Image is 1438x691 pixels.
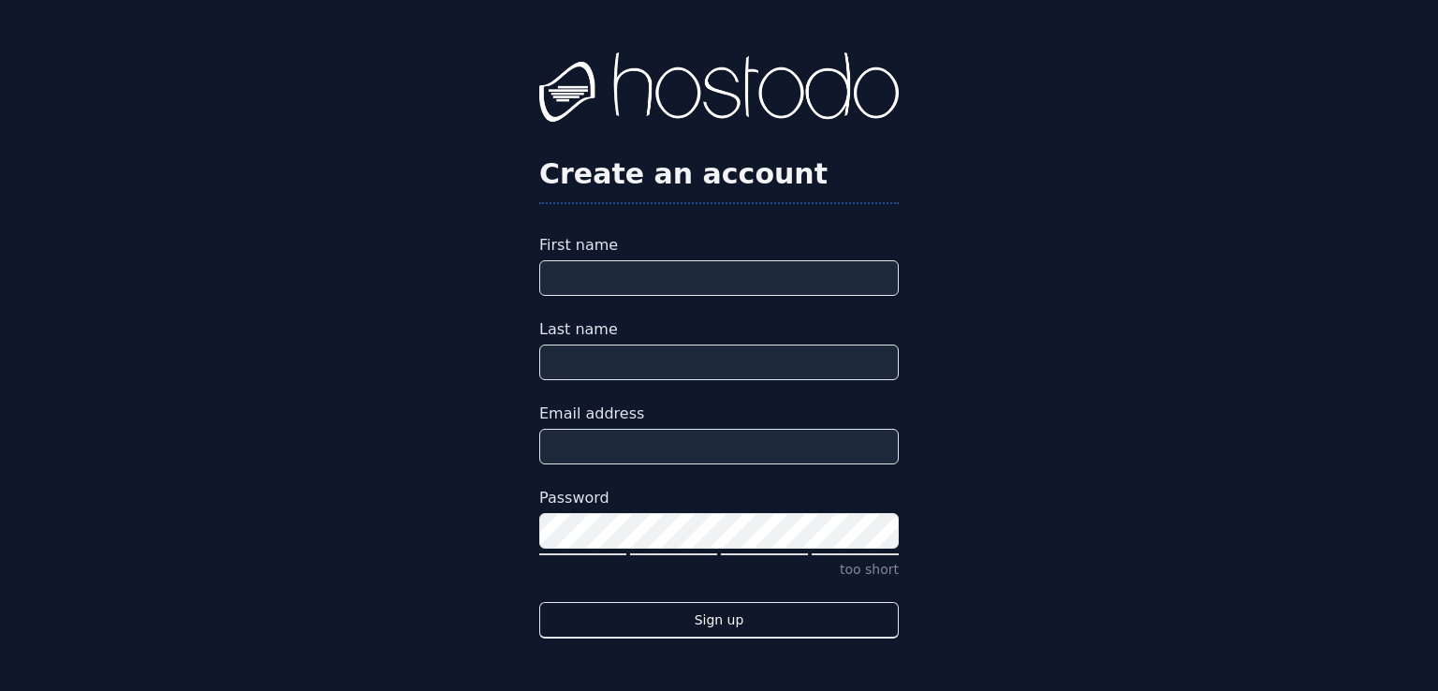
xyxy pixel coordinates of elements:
label: Password [539,487,899,509]
label: First name [539,234,899,257]
button: Sign up [539,602,899,639]
label: Last name [539,318,899,341]
img: Hostodo [539,52,899,127]
h2: Create an account [539,157,899,191]
label: Email address [539,403,899,425]
p: too short [539,560,899,580]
